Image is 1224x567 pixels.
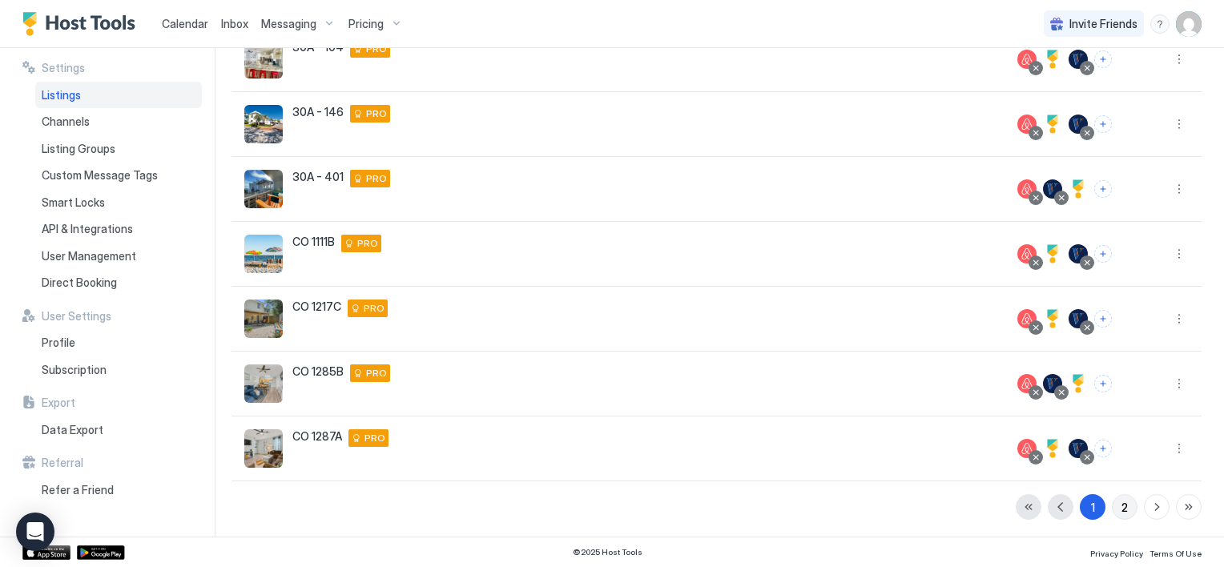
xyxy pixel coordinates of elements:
[1170,374,1189,393] button: More options
[35,108,202,135] a: Channels
[42,195,105,210] span: Smart Locks
[221,15,248,32] a: Inbox
[261,17,316,31] span: Messaging
[1170,115,1189,134] div: menu
[244,300,283,338] div: listing image
[42,115,90,129] span: Channels
[1170,115,1189,134] button: More options
[366,171,387,186] span: PRO
[1170,309,1189,328] button: More options
[1094,375,1112,392] button: Connect channels
[22,12,143,36] a: Host Tools Logo
[1069,17,1137,31] span: Invite Friends
[364,431,385,445] span: PRO
[292,235,335,249] span: CO 1111B
[35,243,202,270] a: User Management
[1170,179,1189,199] button: More options
[292,300,341,314] span: CO 1217C
[35,416,202,444] a: Data Export
[1170,374,1189,393] div: menu
[35,82,202,109] a: Listings
[35,135,202,163] a: Listing Groups
[42,222,133,236] span: API & Integrations
[35,329,202,356] a: Profile
[1121,499,1128,516] div: 2
[1170,50,1189,69] div: menu
[244,235,283,273] div: listing image
[42,456,83,470] span: Referral
[162,17,208,30] span: Calendar
[1150,549,1202,558] span: Terms Of Use
[1091,499,1095,516] div: 1
[1150,14,1170,34] div: menu
[1094,115,1112,133] button: Connect channels
[244,429,283,468] div: listing image
[42,88,81,103] span: Listings
[35,162,202,189] a: Custom Message Tags
[1090,549,1143,558] span: Privacy Policy
[42,363,107,377] span: Subscription
[292,364,344,379] span: CO 1285B
[1170,50,1189,69] button: More options
[42,483,114,497] span: Refer a Friend
[42,396,75,410] span: Export
[244,105,283,143] div: listing image
[42,249,136,263] span: User Management
[42,142,115,156] span: Listing Groups
[16,513,54,551] div: Open Intercom Messenger
[292,170,344,184] span: 30A - 401
[77,545,125,560] a: Google Play Store
[366,42,387,56] span: PRO
[1150,544,1202,561] a: Terms Of Use
[348,17,384,31] span: Pricing
[1170,439,1189,458] div: menu
[1112,494,1137,520] button: 2
[35,477,202,504] a: Refer a Friend
[35,269,202,296] a: Direct Booking
[42,309,111,324] span: User Settings
[42,61,85,75] span: Settings
[1170,309,1189,328] div: menu
[364,301,385,316] span: PRO
[366,107,387,121] span: PRO
[42,423,103,437] span: Data Export
[1094,310,1112,328] button: Connect channels
[42,275,117,290] span: Direct Booking
[244,364,283,403] div: listing image
[366,366,387,380] span: PRO
[244,40,283,78] div: listing image
[22,545,70,560] a: App Store
[1094,50,1112,68] button: Connect channels
[1170,439,1189,458] button: More options
[162,15,208,32] a: Calendar
[1170,244,1189,263] button: More options
[1170,179,1189,199] div: menu
[35,356,202,384] a: Subscription
[292,105,344,119] span: 30A - 146
[221,17,248,30] span: Inbox
[1080,494,1105,520] button: 1
[42,336,75,350] span: Profile
[1094,440,1112,457] button: Connect channels
[1090,544,1143,561] a: Privacy Policy
[35,189,202,216] a: Smart Locks
[35,215,202,243] a: API & Integrations
[1094,180,1112,198] button: Connect channels
[1094,245,1112,263] button: Connect channels
[244,170,283,208] div: listing image
[42,168,158,183] span: Custom Message Tags
[573,547,642,557] span: © 2025 Host Tools
[357,236,378,251] span: PRO
[1170,244,1189,263] div: menu
[292,429,342,444] span: CO 1287A
[1176,11,1202,37] div: User profile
